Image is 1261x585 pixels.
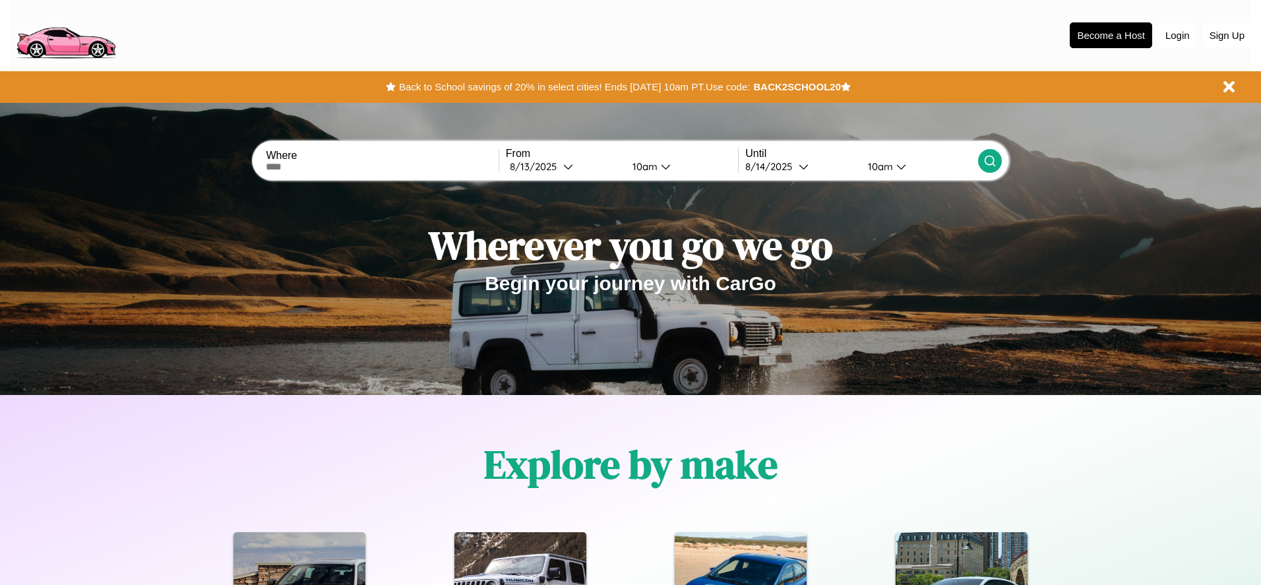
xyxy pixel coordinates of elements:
label: From [506,148,738,160]
div: 8 / 14 / 2025 [745,160,799,173]
button: Back to School savings of 20% in select cities! Ends [DATE] 10am PT.Use code: [396,78,753,96]
button: Sign Up [1203,23,1251,47]
div: 10am [861,160,896,173]
div: 8 / 13 / 2025 [510,160,563,173]
button: 8/13/2025 [506,160,622,173]
label: Until [745,148,977,160]
button: Login [1159,23,1196,47]
button: 10am [622,160,738,173]
h1: Explore by make [484,437,778,491]
img: logo [10,7,121,62]
button: 10am [857,160,977,173]
b: BACK2SCHOOL20 [753,81,841,92]
label: Where [266,150,498,162]
button: Become a Host [1070,22,1152,48]
div: 10am [626,160,661,173]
